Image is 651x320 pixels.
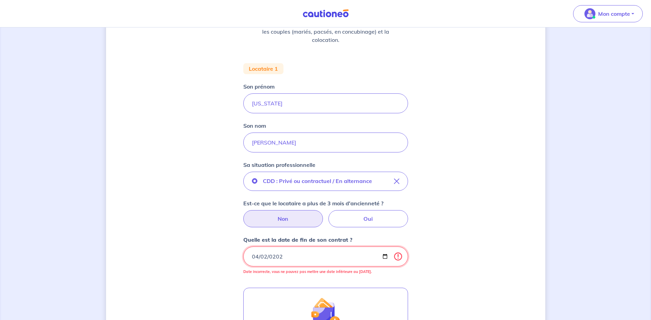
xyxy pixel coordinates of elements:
p: Mon compte [598,10,630,18]
input: employment-contract-end-on-placeholder [243,247,408,266]
p: Date incorrecte, vous ne pouvez pas mettre une date inférieure au [DATE]. [243,269,408,274]
div: Locataire 1 [243,63,283,74]
strong: Est-ce que le locataire a plus de 3 mois d'ancienneté ? [243,200,383,207]
button: illu_account_valid_menu.svgMon compte [573,5,643,22]
p: Son nom [243,122,266,130]
label: Oui [328,210,408,227]
button: CDD : Privé ou contractuel / En alternance [243,172,408,191]
img: Cautioneo [300,9,351,18]
p: Son prénom [243,82,275,91]
p: 💡 Pour info : nous acceptons les personnes seules, les couples (mariés, pacsés, en concubinage) e... [260,19,392,44]
label: Non [243,210,323,227]
p: Sa situation professionnelle [243,161,315,169]
img: illu_account_valid_menu.svg [584,8,595,19]
p: CDD : Privé ou contractuel / En alternance [263,177,372,185]
input: John [243,93,408,113]
strong: Quelle est la date de fin de son contrat ? [243,236,352,243]
input: Doe [243,133,408,152]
